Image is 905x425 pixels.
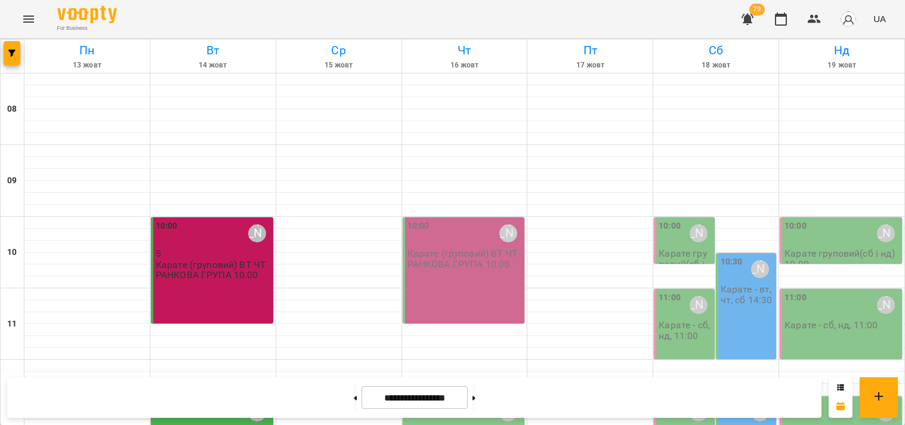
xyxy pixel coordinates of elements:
p: Карате - сб, нд, 11:00 [784,320,878,330]
div: Мамішев Еміль [499,224,517,242]
span: UA [873,13,886,25]
h6: 16 жовт [404,60,526,71]
h6: Нд [781,41,903,60]
h6: 09 [7,174,17,187]
h6: 11 [7,318,17,331]
label: 10:00 [784,220,807,233]
label: 10:30 [721,255,743,269]
p: Карате (груповий) ВТ ЧТ РАНКОВА ГРУПА 10.00 [407,248,523,269]
h6: Вт [152,41,274,60]
label: 10:00 [156,220,178,233]
p: Карате - сб, нд, 11:00 [659,320,712,341]
h6: 08 [7,103,17,116]
h6: Чт [404,41,526,60]
h6: Пт [529,41,651,60]
label: 11:00 [784,291,807,304]
h6: Сб [655,41,777,60]
img: Voopty Logo [57,6,117,23]
p: Карате груповий(сб і нд) 10.00 [784,248,900,269]
button: Menu [14,5,43,33]
div: Киричко Тарас [690,224,708,242]
button: UA [869,8,891,30]
span: For Business [57,24,117,32]
label: 10:00 [659,220,681,233]
h6: 10 [7,246,17,259]
p: Карате груповий(сб і нд) 10.00 [659,248,712,279]
label: 10:00 [407,220,430,233]
div: Мамішев Еміль [751,260,769,278]
p: Карате (груповий) ВТ ЧТ РАНКОВА ГРУПА 10.00 [156,260,271,281]
div: Киричко Тарас [877,224,895,242]
div: Киричко Тарас [877,296,895,314]
h6: 19 жовт [781,60,903,71]
h6: 13 жовт [26,60,148,71]
h6: 14 жовт [152,60,274,71]
label: 11:00 [659,291,681,304]
h6: 15 жовт [278,60,400,71]
h6: 17 жовт [529,60,651,71]
h6: Пн [26,41,148,60]
span: 79 [749,4,765,16]
div: Киричко Тарас [690,296,708,314]
h6: Ср [278,41,400,60]
p: 5 [156,248,271,258]
h6: 18 жовт [655,60,777,71]
div: Мамішев Еміль [248,224,266,242]
img: avatar_s.png [840,11,857,27]
p: Карате - вт, чт, сб 14:30 [721,284,774,305]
